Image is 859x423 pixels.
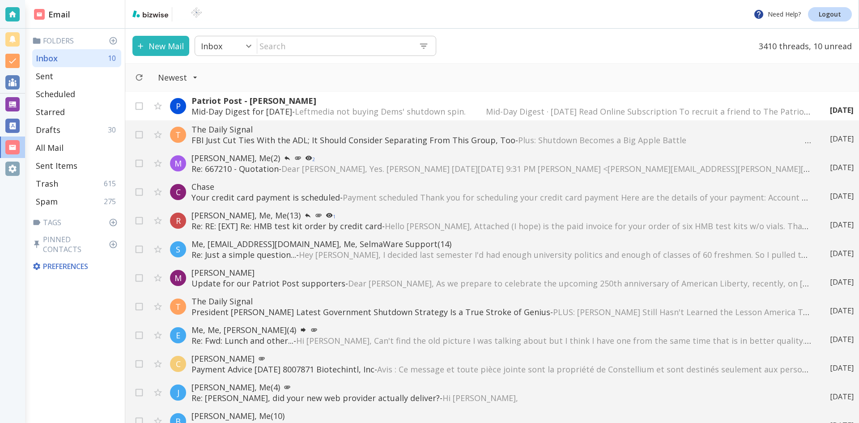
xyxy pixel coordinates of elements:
[191,353,812,364] p: [PERSON_NAME]
[819,11,841,17] p: Logout
[32,157,121,175] div: Sent Items
[36,71,53,81] p: Sent
[191,135,812,145] p: FBI Just Cut Ties With the ADL; It Should Consider Separating From This Group, Too -
[830,277,854,287] p: [DATE]
[191,393,812,403] p: Re: [PERSON_NAME], did your new web provider actually deliver? -
[175,129,181,140] p: T
[32,235,121,254] p: Pinned Contacts
[174,273,182,283] p: M
[830,162,854,172] p: [DATE]
[108,125,119,135] p: 30
[830,306,854,316] p: [DATE]
[191,181,812,192] p: Chase
[322,210,339,221] button: 1
[132,36,189,56] button: New Mail
[191,153,812,163] p: [PERSON_NAME], Me (2)
[191,221,812,231] p: Re: RE: [EXT] Re: HMB test kit order by credit card -
[191,267,812,278] p: [PERSON_NAME]
[830,220,854,230] p: [DATE]
[191,364,812,375] p: Payment Advice [DATE] 8007871 Biotechintl, Inc -
[36,196,58,207] p: Spam
[191,124,812,135] p: The Daily Signal
[174,158,182,169] p: M
[312,157,315,162] p: 2
[176,101,181,111] p: P
[149,68,207,87] button: Filter
[191,325,812,335] p: Me, Me, [PERSON_NAME] (4)
[191,210,812,221] p: [PERSON_NAME], Me, Me (13)
[442,393,518,403] span: Hi [PERSON_NAME],
[32,103,121,121] div: Starred
[36,160,77,171] p: Sent Items
[32,192,121,210] div: Spam275
[753,9,801,20] p: Need Help?
[302,153,319,163] button: 2
[32,36,121,46] p: Folders
[808,7,852,21] a: Logout
[36,107,65,117] p: Starred
[191,192,812,203] p: Your credit card payment is scheduled -
[32,67,121,85] div: Sent
[176,7,217,21] img: BioTech International
[753,36,852,56] p: 3410 threads, 10 unread
[32,121,121,139] div: Drafts30
[830,105,854,115] p: [DATE]
[830,191,854,201] p: [DATE]
[32,261,119,271] p: Preferences
[191,410,812,421] p: [PERSON_NAME], Me (10)
[191,307,812,317] p: President [PERSON_NAME] Latest Government Shutdown Strategy Is a True Stroke of Genius -
[191,95,812,106] p: Patriot Post - [PERSON_NAME]
[830,248,854,258] p: [DATE]
[830,392,854,402] p: [DATE]
[36,89,75,99] p: Scheduled
[191,163,812,174] p: Re: 667210 - Quotation -
[177,387,179,398] p: J
[191,382,812,393] p: [PERSON_NAME], Me (4)
[32,85,121,103] div: Scheduled
[191,296,812,307] p: The Daily Signal
[175,301,181,312] p: T
[201,41,222,51] p: Inbox
[36,142,64,153] p: All Mail
[176,215,181,226] p: R
[333,214,336,219] p: 1
[36,124,60,135] p: Drafts
[34,9,70,21] h2: Email
[176,244,180,255] p: S
[830,363,854,373] p: [DATE]
[176,330,180,341] p: E
[34,9,45,20] img: DashboardSidebarEmail.svg
[176,359,181,369] p: C
[32,175,121,192] div: Trash615
[830,134,854,144] p: [DATE]
[104,179,119,188] p: 615
[32,49,121,67] div: Inbox10
[257,37,412,55] input: Search
[36,178,58,189] p: Trash
[32,218,121,227] p: Tags
[30,258,121,275] div: Preferences
[108,53,119,63] p: 10
[191,106,812,117] p: Mid-Day Digest for [DATE] -
[191,239,812,249] p: Me, [EMAIL_ADDRESS][DOMAIN_NAME], Me, SelmaWare Support (14)
[176,187,181,197] p: C
[131,69,147,85] button: Refresh
[32,139,121,157] div: All Mail
[191,278,812,289] p: Update for our Patriot Post supporters -
[36,53,58,64] p: Inbox
[191,335,812,346] p: Re: Fwd: Lunch and other... -
[104,197,119,206] p: 275
[132,10,168,17] img: bizwise
[191,249,812,260] p: Re: Just a simple question... -
[830,334,854,344] p: [DATE]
